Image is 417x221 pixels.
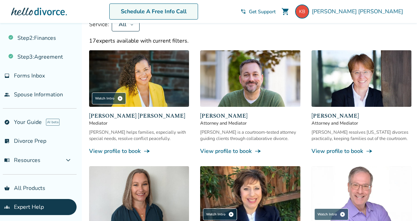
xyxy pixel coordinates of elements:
[312,8,406,15] span: [PERSON_NAME] [PERSON_NAME]
[200,129,300,142] div: [PERSON_NAME] is a courtroom-tested attorney guiding clients through collaborative divorce.
[89,147,189,155] a: View profile to bookline_end_arrow_notch
[200,112,300,120] span: [PERSON_NAME]
[312,129,411,142] div: [PERSON_NAME] resolves [US_STATE] divorces practically, keeping families out of the courtroom.
[46,119,60,126] span: AI beta
[64,156,72,164] span: expand_more
[89,112,189,120] span: [PERSON_NAME] [PERSON_NAME]
[4,73,10,79] span: inbox
[143,148,150,155] span: line_end_arrow_notch
[314,208,348,220] div: Watch Intro
[89,129,189,142] div: [PERSON_NAME] helps families, especially with special needs, resolve conflict peacefully.
[89,50,189,107] img: Claudia Brown Coulter
[312,50,411,107] img: Anne Mania
[14,72,45,80] span: Forms Inbox
[89,120,189,126] span: Mediator
[281,7,290,16] span: shopping_cart
[203,208,237,220] div: Watch Intro
[4,156,40,164] span: Resources
[312,120,411,126] span: Attorney and Mediator
[366,148,373,155] span: line_end_arrow_notch
[4,185,10,191] span: shopping_basket
[4,119,10,125] span: explore
[312,147,411,155] a: View profile to bookline_end_arrow_notch
[109,3,198,20] a: Schedule A Free Info Call
[200,50,300,107] img: Neil Forester
[382,187,417,221] iframe: Chat Widget
[4,204,10,210] span: groups
[200,120,300,126] span: Attorney and Mediator
[200,147,300,155] a: View profile to bookline_end_arrow_notch
[340,212,345,217] span: play_circle
[89,37,411,45] div: 17 experts available with current filters.
[117,96,123,101] span: play_circle
[4,157,10,163] span: menu_book
[228,212,234,217] span: play_circle
[295,5,309,19] img: blaisdellkaibiology@gmail.com
[312,112,411,120] span: [PERSON_NAME]
[4,138,10,144] span: list_alt_check
[92,93,126,104] div: Watch Intro
[254,148,261,155] span: line_end_arrow_notch
[249,8,276,15] span: Get Support
[241,8,276,15] a: phone_in_talkGet Support
[4,92,10,97] span: people
[241,9,246,14] span: phone_in_talk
